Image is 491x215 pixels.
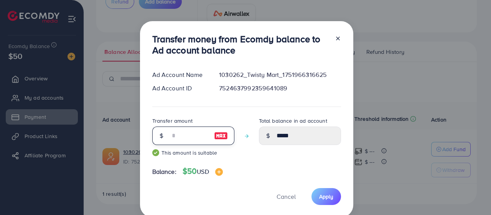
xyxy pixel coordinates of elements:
[152,33,329,56] h3: Transfer money from Ecomdy balance to Ad account balance
[146,70,213,79] div: Ad Account Name
[152,167,176,176] span: Balance:
[267,188,305,205] button: Cancel
[152,149,234,157] small: This amount is suitable
[213,70,347,79] div: 1030262_Twisty Mart_1751966316625
[458,180,485,209] iframe: Chat
[214,131,228,140] img: image
[259,117,327,125] label: Total balance in ad account
[152,117,193,125] label: Transfer amount
[213,84,347,93] div: 7524637992359641089
[277,192,296,201] span: Cancel
[311,188,341,205] button: Apply
[183,167,223,176] h4: $50
[152,149,159,156] img: guide
[197,167,209,176] span: USD
[319,193,333,200] span: Apply
[215,168,223,176] img: image
[146,84,213,93] div: Ad Account ID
